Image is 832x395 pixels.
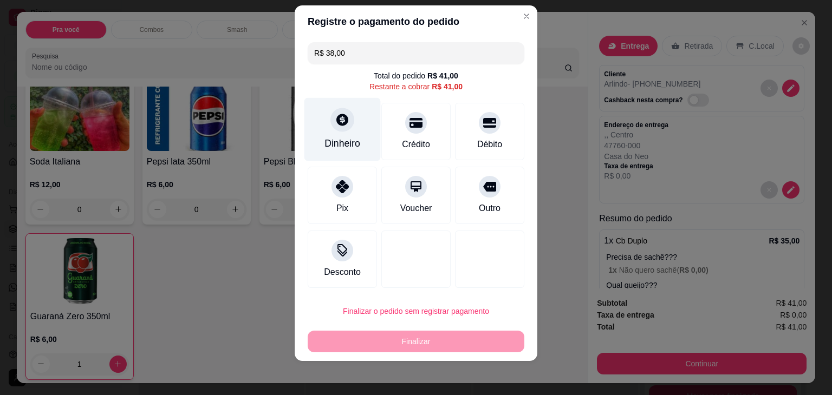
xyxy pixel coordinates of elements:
header: Registre o pagamento do pedido [295,5,537,38]
div: Dinheiro [324,136,360,150]
div: Desconto [324,266,361,279]
button: Finalizar o pedido sem registrar pagamento [308,300,524,322]
div: R$ 41,00 [432,81,463,92]
input: Ex.: hambúrguer de cordeiro [314,42,518,64]
div: Total do pedido [374,70,458,81]
div: Restante a cobrar [369,81,463,92]
div: Pix [336,202,348,215]
div: R$ 41,00 [427,70,458,81]
div: Crédito [402,138,430,151]
div: Débito [477,138,502,151]
div: Outro [479,202,500,215]
div: Voucher [400,202,432,215]
button: Close [518,8,535,25]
